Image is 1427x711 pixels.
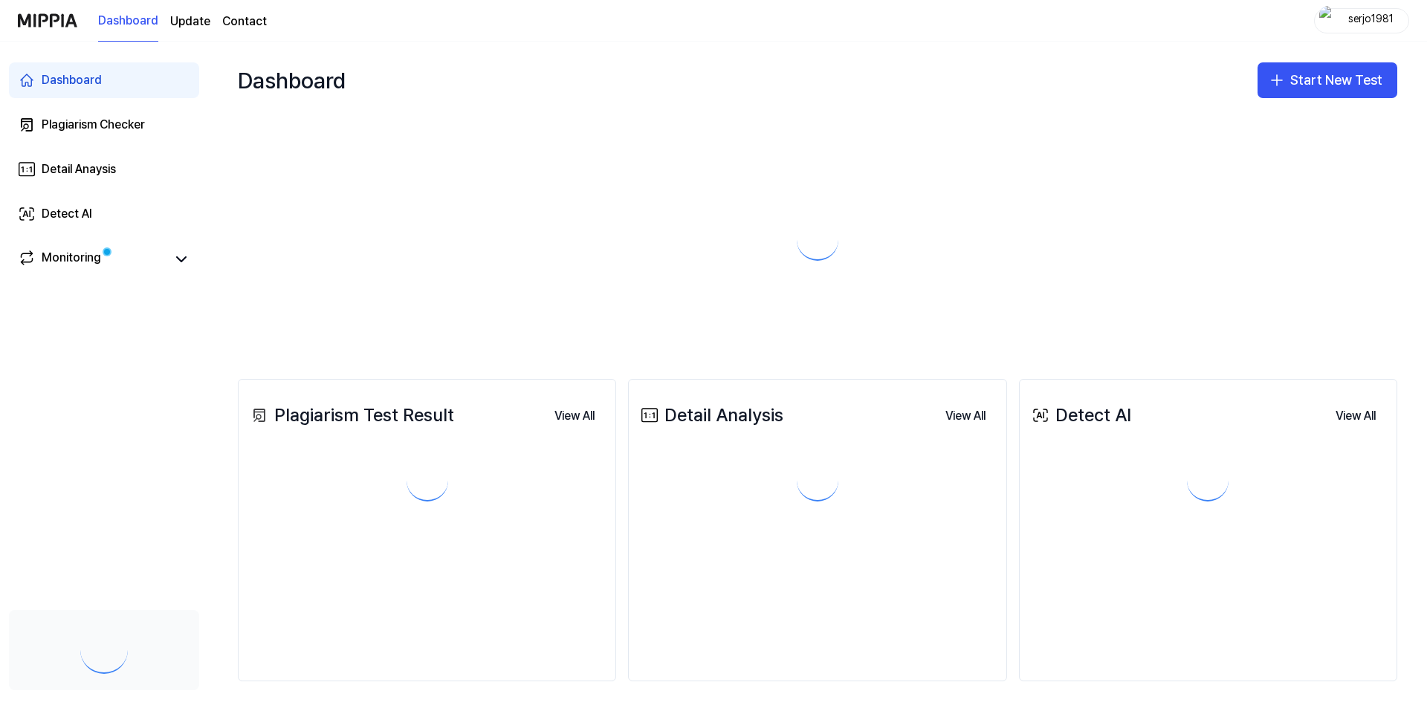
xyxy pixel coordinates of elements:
button: View All [933,401,997,431]
a: Detail Anaysis [9,152,199,187]
a: Plagiarism Checker [9,107,199,143]
div: serjo1981 [1342,12,1400,28]
div: Detect AI [1029,401,1131,429]
a: View All [1324,400,1388,431]
a: Contact [222,13,267,30]
a: Detect AI [9,196,199,232]
a: View All [933,400,997,431]
button: profileserjo1981 [1314,8,1409,33]
a: Monitoring [18,249,166,270]
a: Dashboard [98,1,158,42]
div: Monitoring [42,249,101,270]
button: View All [1324,401,1388,431]
a: Update [170,13,210,30]
a: View All [543,400,606,431]
div: Plagiarism Checker [42,116,145,134]
button: Start New Test [1258,62,1397,98]
div: Dashboard [42,71,102,89]
button: View All [543,401,606,431]
div: Detail Analysis [638,401,783,429]
div: Detail Anaysis [42,160,116,178]
div: Plagiarism Test Result [247,401,454,429]
div: Dashboard [238,56,346,104]
a: Dashboard [9,62,199,98]
img: profile [1319,6,1337,36]
div: Detect AI [42,205,92,223]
